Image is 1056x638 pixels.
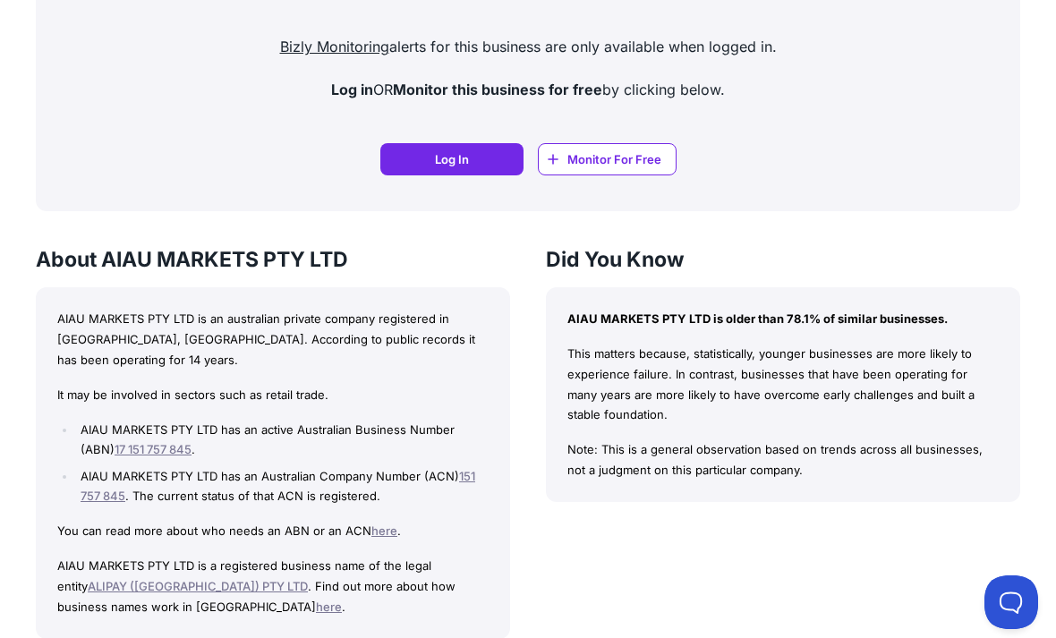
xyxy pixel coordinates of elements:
[567,344,999,425] p: This matters because, statistically, younger businesses are more likely to experience failure. In...
[316,600,342,614] a: here
[76,466,489,507] li: AIAU MARKETS PTY LTD has an Australian Company Number (ACN) . The current status of that ACN is r...
[57,556,489,617] p: AIAU MARKETS PTY LTD is a registered business name of the legal entity . Find out more about how ...
[88,579,308,593] a: ALIPAY ([GEOGRAPHIC_DATA]) PTY LTD
[546,247,1020,273] h3: Did You Know
[57,521,489,541] p: You can read more about who needs an ABN or an ACN .
[280,38,389,55] a: Bizly Monitoring
[380,143,524,175] a: Log In
[50,79,1006,100] p: OR by clicking below.
[36,247,510,273] h3: About AIAU MARKETS PTY LTD
[393,81,602,98] strong: Monitor this business for free
[538,143,677,175] a: Monitor For Free
[50,36,1006,57] p: alerts for this business are only available when logged in.
[435,150,469,168] span: Log In
[57,385,489,405] p: It may be involved in sectors such as retail trade.
[984,575,1038,629] iframe: Toggle Customer Support
[371,523,397,538] a: here
[567,309,999,329] p: AIAU MARKETS PTY LTD is older than 78.1% of similar businesses.
[115,442,192,456] a: 17 151 757 845
[76,420,489,461] li: AIAU MARKETS PTY LTD has an active Australian Business Number (ABN) .
[331,81,373,98] strong: Log in
[567,439,999,481] p: Note: This is a general observation based on trends across all businesses, not a judgment on this...
[57,309,489,370] p: AIAU MARKETS PTY LTD is an australian private company registered in [GEOGRAPHIC_DATA], [GEOGRAPHI...
[567,150,661,168] span: Monitor For Free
